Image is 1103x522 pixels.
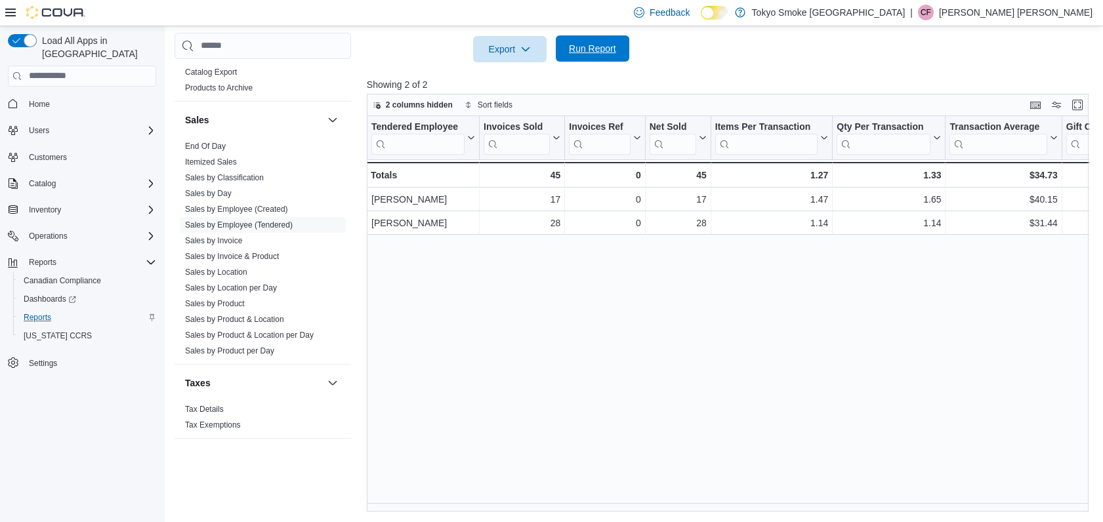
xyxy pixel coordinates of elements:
[24,254,156,270] span: Reports
[371,121,475,154] button: Tendered Employee
[837,191,941,207] div: 1.65
[13,308,161,327] button: Reports
[185,113,209,127] h3: Sales
[185,142,226,151] a: End Of Day
[185,252,279,261] a: Sales by Invoice & Product
[24,96,55,112] a: Home
[24,228,156,244] span: Operations
[649,121,696,154] div: Net Sold
[29,152,67,163] span: Customers
[185,83,253,92] a: Products to Archive
[18,273,106,289] a: Canadian Compliance
[367,97,458,113] button: 2 columns hidden
[918,5,934,20] div: Connor Fayant
[481,36,539,62] span: Export
[185,251,279,262] span: Sales by Invoice & Product
[24,354,156,371] span: Settings
[949,121,1047,133] div: Transaction Average
[37,34,156,60] span: Load All Apps in [GEOGRAPHIC_DATA]
[949,167,1057,183] div: $34.73
[175,401,351,438] div: Taxes
[949,191,1057,207] div: $40.15
[185,157,237,167] a: Itemized Sales
[24,202,66,218] button: Inventory
[837,215,941,231] div: 1.14
[185,173,264,182] a: Sales by Classification
[24,228,73,244] button: Operations
[185,189,232,198] a: Sales by Day
[13,290,161,308] a: Dashboards
[185,188,232,199] span: Sales by Day
[185,376,322,390] button: Taxes
[29,125,49,136] span: Users
[24,150,72,165] a: Customers
[3,353,161,372] button: Settings
[484,191,560,207] div: 17
[185,235,242,246] span: Sales by Invoice
[949,121,1057,154] button: Transaction Average
[837,167,941,183] div: 1.33
[29,231,68,241] span: Operations
[325,375,341,391] button: Taxes
[386,100,453,110] span: 2 columns hidden
[3,227,161,245] button: Operations
[3,253,161,271] button: Reports
[185,346,274,355] a: Sales by Product per Day
[18,310,156,325] span: Reports
[185,283,277,292] a: Sales by Location per Day
[185,68,237,77] a: Catalog Export
[29,257,56,268] span: Reports
[484,121,550,154] div: Invoices Sold
[18,291,81,307] a: Dashboards
[185,330,314,340] span: Sales by Product & Location per Day
[18,273,156,289] span: Canadian Compliance
[185,204,288,214] span: Sales by Employee (Created)
[371,121,465,154] div: Tendered Employee
[939,5,1093,20] p: [PERSON_NAME] [PERSON_NAME]
[13,327,161,345] button: [US_STATE] CCRS
[29,99,50,110] span: Home
[185,67,237,77] span: Catalog Export
[185,172,264,183] span: Sales by Classification
[837,121,930,133] div: Qty Per Transaction
[3,201,161,219] button: Inventory
[185,315,284,324] a: Sales by Product & Location
[24,355,62,371] a: Settings
[24,312,51,323] span: Reports
[8,89,156,407] nav: Complex example
[185,220,293,230] a: Sales by Employee (Tendered)
[175,138,351,364] div: Sales
[18,328,97,344] a: [US_STATE] CCRS
[478,100,512,110] span: Sort fields
[484,215,560,231] div: 28
[185,113,322,127] button: Sales
[3,174,161,193] button: Catalog
[24,176,156,191] span: Catalog
[569,121,630,154] div: Invoices Ref
[185,298,245,309] span: Sales by Product
[650,215,707,231] div: 28
[185,376,211,390] h3: Taxes
[556,35,629,62] button: Run Report
[649,167,706,183] div: 45
[484,121,550,133] div: Invoices Sold
[473,36,547,62] button: Export
[24,331,92,341] span: [US_STATE] CCRS
[24,123,156,138] span: Users
[484,121,560,154] button: Invoices Sold
[24,96,156,112] span: Home
[3,94,161,113] button: Home
[24,202,156,218] span: Inventory
[569,215,640,231] div: 0
[949,121,1047,154] div: Transaction Average
[29,358,57,369] span: Settings
[24,294,76,304] span: Dashboards
[701,6,728,20] input: Dark Mode
[569,191,640,207] div: 0
[569,42,616,55] span: Run Report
